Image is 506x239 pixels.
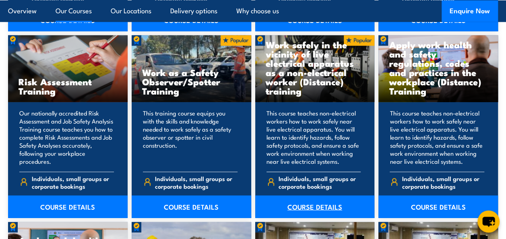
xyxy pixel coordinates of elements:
span: Individuals, small groups or corporate bookings [279,175,361,190]
span: Individuals, small groups or corporate bookings [155,175,237,190]
h3: Apply work health and safety regulations, codes and practices in the workplace (Distance) Training [389,40,487,95]
button: chat-button [477,210,500,233]
span: Individuals, small groups or corporate bookings [32,175,114,190]
p: Our nationally accredited Risk Assessment and Job Safety Analysis Training course teaches you how... [19,109,114,165]
h3: Risk Assessment Training [19,77,117,95]
a: COURSE DETAILS [255,196,375,218]
h3: Work as a Safety Observer/Spotter Training [142,68,241,95]
a: COURSE DETAILS [378,196,498,218]
span: Individuals, small groups or corporate bookings [402,175,484,190]
h3: Work safely in the vicinity of live electrical apparatus as a non-electrical worker (Distance) tr... [266,40,364,95]
a: COURSE DETAILS [132,196,251,218]
p: This course teaches non-electrical workers how to work safely near live electrical apparatus. You... [390,109,484,165]
a: COURSE DETAILS [8,196,128,218]
p: This course teaches non-electrical workers how to work safely near live electrical apparatus. You... [266,109,361,165]
p: This training course equips you with the skills and knowledge needed to work safely as a safety o... [143,109,238,165]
